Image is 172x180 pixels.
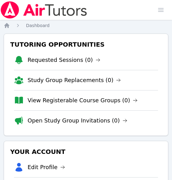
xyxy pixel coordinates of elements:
[28,56,100,64] a: Requested Sessions (0)
[9,39,163,50] h3: Tutoring Opportunities
[9,146,163,157] h3: Your Account
[26,22,50,29] a: Dashboard
[28,116,127,125] a: Open Study Group Invitations (0)
[28,96,138,105] a: View Registerable Course Groups (0)
[28,163,65,172] a: Edit Profile
[26,23,50,28] span: Dashboard
[28,76,121,85] a: Study Group Replacements (0)
[4,22,168,29] nav: Breadcrumb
